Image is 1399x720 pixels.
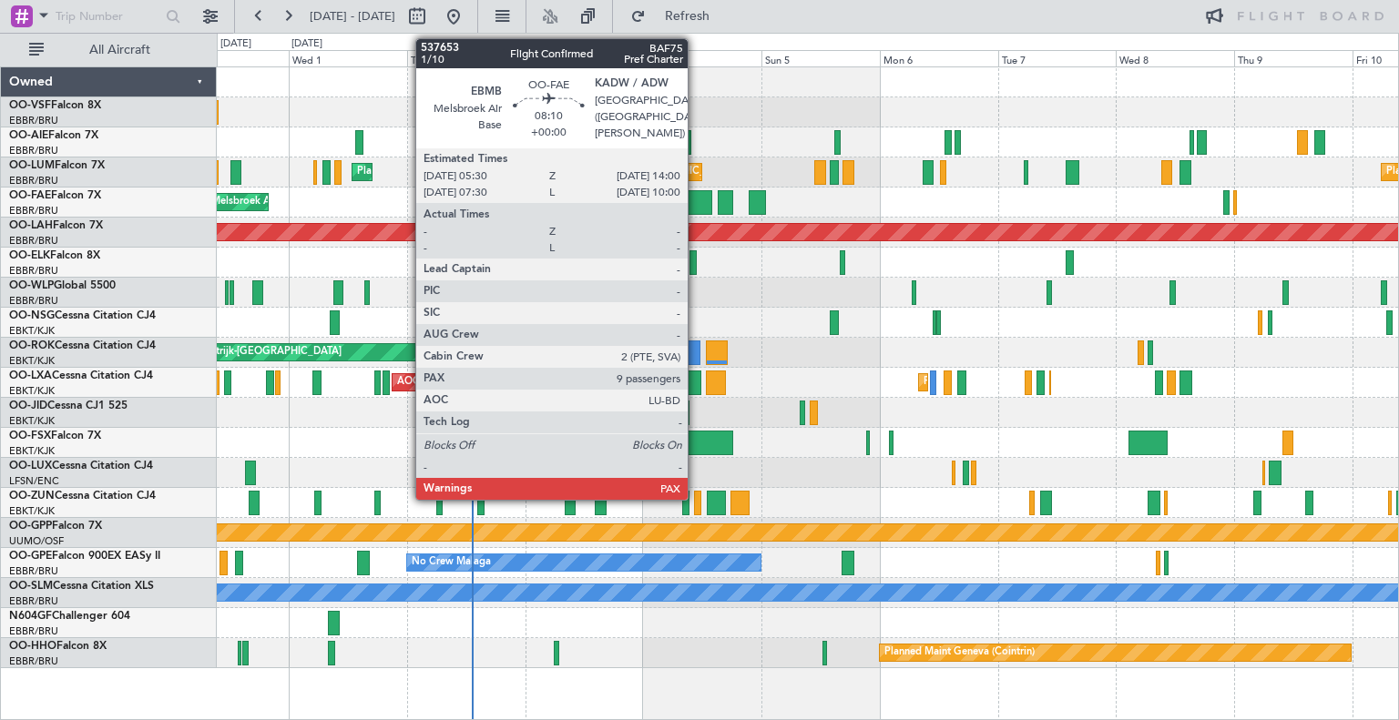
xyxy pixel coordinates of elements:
[9,130,48,141] span: OO-AIE
[9,491,156,502] a: OO-ZUNCessna Citation CJ4
[9,641,107,652] a: OO-HHOFalcon 8X
[9,624,58,638] a: EBBR/BRU
[9,144,58,157] a: EBBR/BRU
[9,581,154,592] a: OO-SLMCessna Citation XLS
[9,340,55,351] span: OO-ROK
[9,264,58,278] a: EBBR/BRU
[884,639,1035,666] div: Planned Maint Geneva (Cointrin)
[9,324,55,338] a: EBKT/KJK
[9,401,47,411] span: OO-JID
[9,190,101,201] a: OO-FAEFalcon 7X
[1234,50,1353,66] div: Thu 9
[9,384,55,398] a: EBKT/KJK
[9,414,55,428] a: EBKT/KJK
[9,100,101,111] a: OO-VSFFalcon 8X
[9,220,53,231] span: OO-LAH
[9,461,153,472] a: OO-LUXCessna Citation CJ4
[9,160,55,171] span: OO-LUM
[998,50,1117,66] div: Tue 7
[880,50,998,66] div: Mon 6
[9,564,58,578] a: EBBR/BRU
[441,128,740,156] div: Unplanned Maint [GEOGRAPHIC_DATA] ([GEOGRAPHIC_DATA])
[407,50,526,66] div: Thu 2
[310,8,395,25] span: [DATE] - [DATE]
[761,50,880,66] div: Sun 5
[9,534,64,548] a: UUMO/OSF
[9,521,52,532] span: OO-GPP
[9,594,58,608] a: EBBR/BRU
[20,35,198,65] button: All Aircraft
[9,220,103,231] a: OO-LAHFalcon 7X
[9,354,55,368] a: EBKT/KJK
[9,310,55,321] span: OO-NSG
[9,160,105,171] a: OO-LUMFalcon 7X
[289,50,407,66] div: Wed 1
[9,310,156,321] a: OO-NSGCessna Citation CJ4
[220,36,251,52] div: [DATE]
[9,204,58,218] a: EBBR/BRU
[9,654,58,668] a: EBBR/BRU
[9,130,98,141] a: OO-AIEFalcon 7X
[9,474,59,488] a: LFSN/ENC
[9,370,153,381] a: OO-LXACessna Citation CJ4
[9,431,51,441] span: OO-FSX
[47,44,192,56] span: All Aircraft
[9,551,52,562] span: OO-GPE
[9,504,55,518] a: EBKT/KJK
[56,3,160,30] input: Trip Number
[291,36,322,52] div: [DATE]
[1116,50,1234,66] div: Wed 8
[9,250,100,261] a: OO-ELKFalcon 8X
[9,190,51,201] span: OO-FAE
[9,611,52,622] span: N604GF
[444,279,575,306] div: Planned Maint Milan (Linate)
[9,234,58,248] a: EBBR/BRU
[9,641,56,652] span: OO-HHO
[9,444,55,458] a: EBKT/KJK
[9,551,160,562] a: OO-GPEFalcon 900EX EASy II
[9,280,54,291] span: OO-WLP
[9,114,58,127] a: EBBR/BRU
[9,581,53,592] span: OO-SLM
[156,188,301,216] div: AOG Maint Melsbroek Air Base
[924,369,1136,396] div: Planned Maint Kortrijk-[GEOGRAPHIC_DATA]
[9,340,156,351] a: OO-ROKCessna Citation CJ4
[9,250,50,261] span: OO-ELK
[9,431,101,441] a: OO-FSXFalcon 7X
[559,158,889,186] div: Planned Maint [GEOGRAPHIC_DATA] ([GEOGRAPHIC_DATA] National)
[9,461,52,472] span: OO-LUX
[649,10,726,23] span: Refresh
[9,491,55,502] span: OO-ZUN
[170,50,289,66] div: Tue 30
[526,50,644,66] div: Fri 3
[357,158,687,186] div: Planned Maint [GEOGRAPHIC_DATA] ([GEOGRAPHIC_DATA] National)
[622,2,731,31] button: Refresh
[9,174,58,188] a: EBBR/BRU
[412,549,491,576] div: No Crew Malaga
[9,100,51,111] span: OO-VSF
[9,294,58,308] a: EBBR/BRU
[9,370,52,381] span: OO-LXA
[9,611,130,622] a: N604GFChallenger 604
[9,280,116,291] a: OO-WLPGlobal 5500
[9,401,128,411] a: OO-JIDCessna CJ1 525
[143,339,342,366] div: AOG Maint Kortrijk-[GEOGRAPHIC_DATA]
[397,369,482,396] div: AOG Maint Rimini
[643,50,761,66] div: Sat 4
[9,521,102,532] a: OO-GPPFalcon 7X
